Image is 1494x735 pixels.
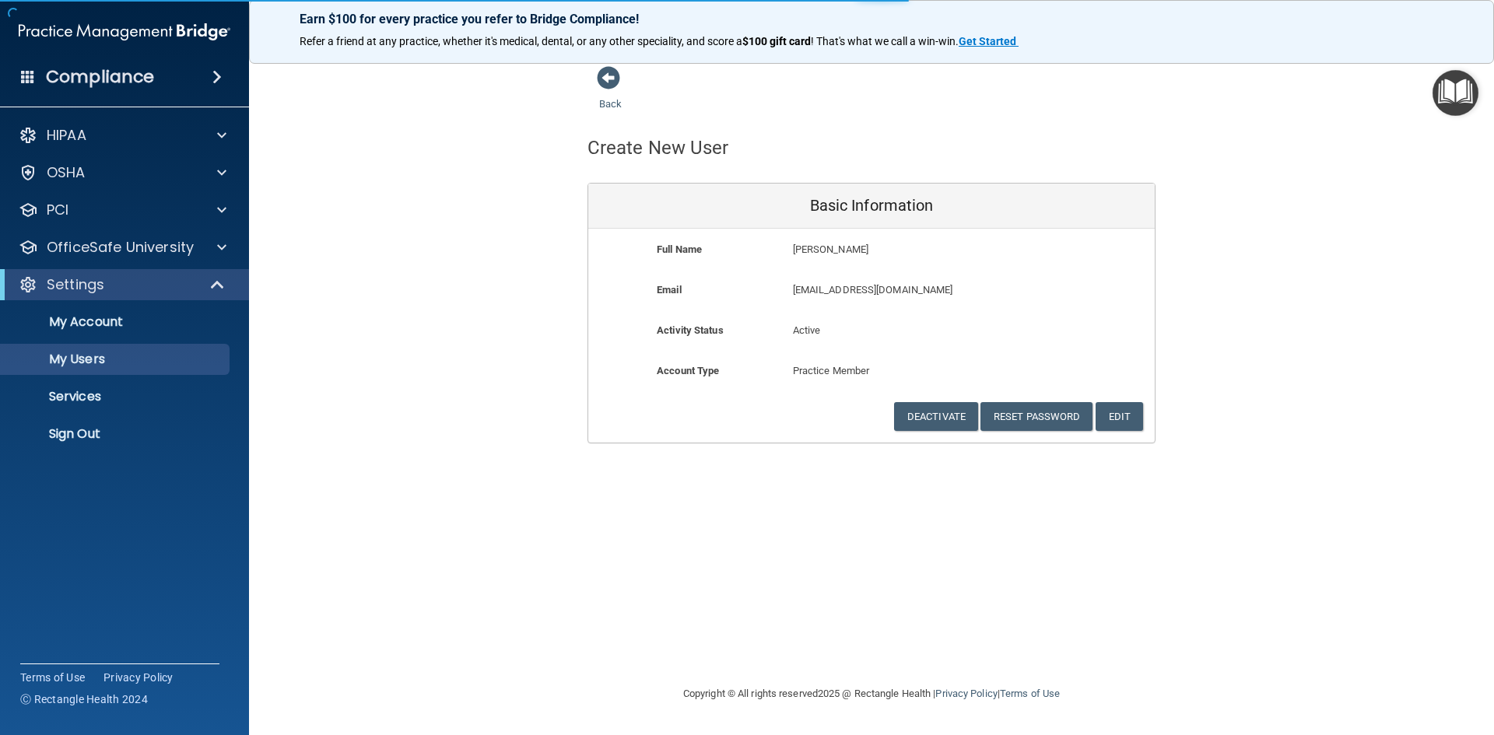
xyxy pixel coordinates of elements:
p: PCI [47,201,68,219]
p: Active [793,321,951,340]
a: OfficeSafe University [19,238,226,257]
p: My Account [10,314,223,330]
a: PCI [19,201,226,219]
b: Full Name [657,243,702,255]
img: PMB logo [19,16,230,47]
p: Earn $100 for every practice you refer to Bridge Compliance! [300,12,1443,26]
button: Deactivate [894,402,978,431]
a: Privacy Policy [103,670,174,685]
a: HIPAA [19,126,226,145]
span: Ⓒ Rectangle Health 2024 [20,691,148,707]
div: Basic Information [588,184,1155,229]
b: Account Type [657,365,719,376]
p: [PERSON_NAME] [793,240,1041,259]
p: OSHA [47,163,86,182]
p: My Users [10,352,223,367]
p: OfficeSafe University [47,238,194,257]
button: Edit [1096,402,1143,431]
b: Activity Status [657,324,724,336]
p: [EMAIL_ADDRESS][DOMAIN_NAME] [793,281,1041,299]
a: Terms of Use [20,670,85,685]
a: Get Started [959,35,1019,47]
button: Reset Password [980,402,1092,431]
b: Email [657,284,682,296]
h4: Compliance [46,66,154,88]
a: OSHA [19,163,226,182]
a: Settings [19,275,226,294]
a: Terms of Use [1000,688,1060,699]
button: Open Resource Center [1433,70,1478,116]
strong: Get Started [959,35,1016,47]
p: Sign Out [10,426,223,442]
a: Back [599,79,622,110]
h4: Create New User [587,138,729,158]
p: Services [10,389,223,404]
span: Refer a friend at any practice, whether it's medical, dental, or any other speciality, and score a [300,35,742,47]
p: Practice Member [793,362,951,380]
p: HIPAA [47,126,86,145]
p: Settings [47,275,104,294]
span: ! That's what we call a win-win. [811,35,959,47]
a: Privacy Policy [935,688,997,699]
strong: $100 gift card [742,35,811,47]
div: Copyright © All rights reserved 2025 @ Rectangle Health | | [587,669,1156,719]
